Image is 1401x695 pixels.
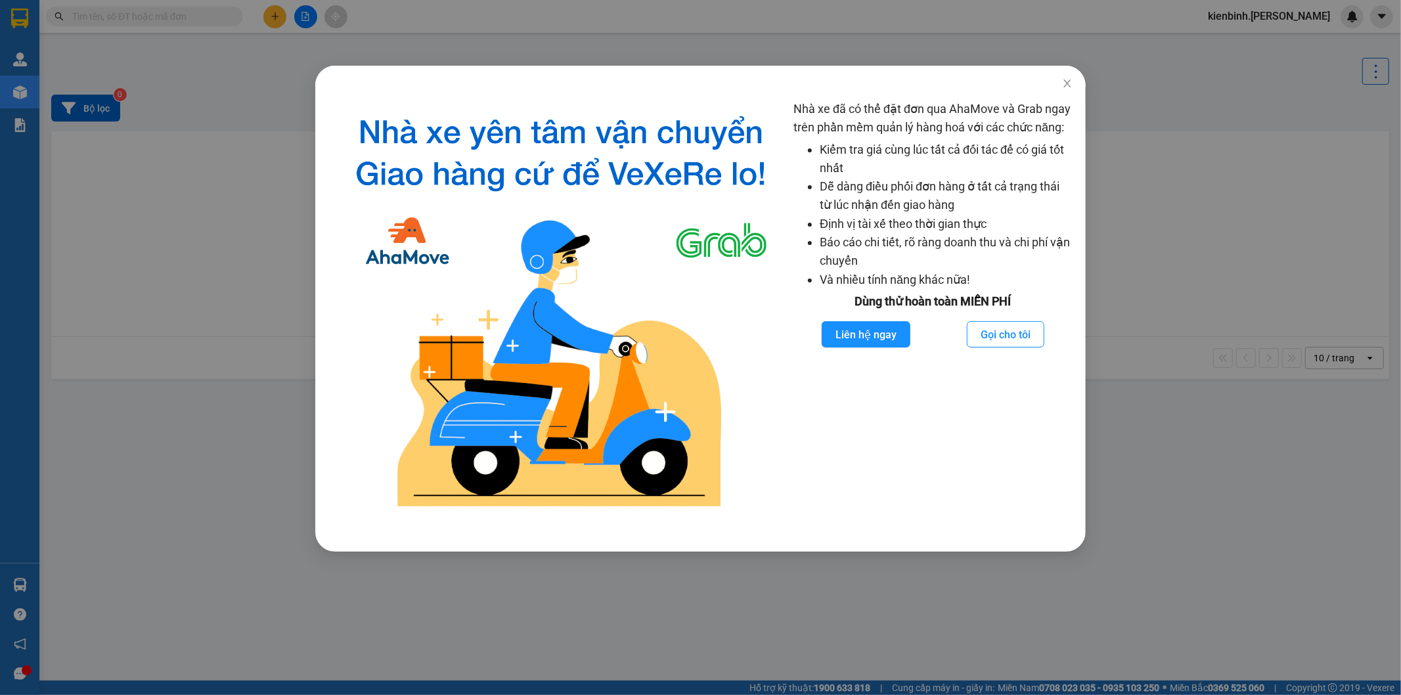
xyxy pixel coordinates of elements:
li: Và nhiều tính năng khác nữa! [820,271,1073,289]
li: Kiểm tra giá cùng lúc tất cả đối tác để có giá tốt nhất [820,141,1073,178]
div: Nhà xe đã có thể đặt đơn qua AhaMove và Grab ngay trên phần mềm quản lý hàng hoá với các chức năng: [793,100,1073,519]
li: Dễ dàng điều phối đơn hàng ở tất cả trạng thái từ lúc nhận đến giao hàng [820,177,1073,215]
div: Dùng thử hoàn toàn MIỄN PHÍ [793,292,1073,311]
li: Báo cáo chi tiết, rõ ràng doanh thu và chi phí vận chuyển [820,233,1073,271]
img: logo [339,100,783,519]
span: close [1062,78,1073,89]
span: Gọi cho tôi [981,326,1031,343]
span: Liên hệ ngay [835,326,897,343]
button: Gọi cho tôi [967,321,1044,348]
li: Định vị tài xế theo thời gian thực [820,215,1073,233]
button: Liên hệ ngay [822,321,910,348]
button: Close [1049,66,1086,102]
